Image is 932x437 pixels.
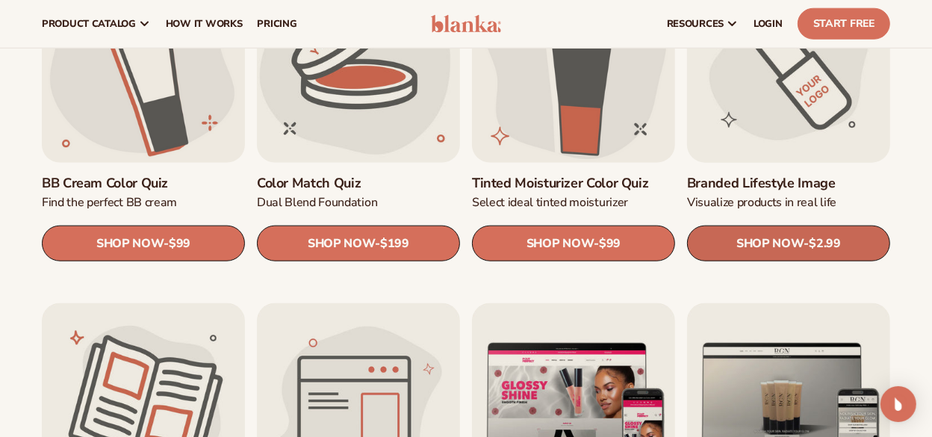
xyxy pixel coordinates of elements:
div: Open Intercom Messenger [880,386,916,422]
span: $2.99 [809,237,840,251]
span: SHOP NOW [736,237,804,251]
span: pricing [257,18,296,30]
a: Tinted Moisturizer Color Quiz [472,175,675,192]
span: How It Works [166,18,243,30]
a: Color Match Quiz [257,175,460,192]
a: SHOP NOW- $99 [42,226,245,261]
span: resources [667,18,724,30]
span: $99 [169,237,190,251]
span: LOGIN [754,18,783,30]
a: BB Cream Color Quiz [42,175,245,192]
a: SHOP NOW- $199 [257,226,460,261]
span: SHOP NOW [96,237,164,251]
span: SHOP NOW [526,237,594,251]
img: logo [431,15,501,33]
span: $99 [599,237,621,251]
span: product catalog [42,18,136,30]
span: $199 [380,237,409,251]
span: SHOP NOW [308,237,375,251]
a: Branded Lifestyle Image [687,175,890,192]
a: Start Free [798,8,890,40]
a: SHOP NOW- $99 [472,226,675,261]
a: SHOP NOW- $2.99 [687,226,890,261]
